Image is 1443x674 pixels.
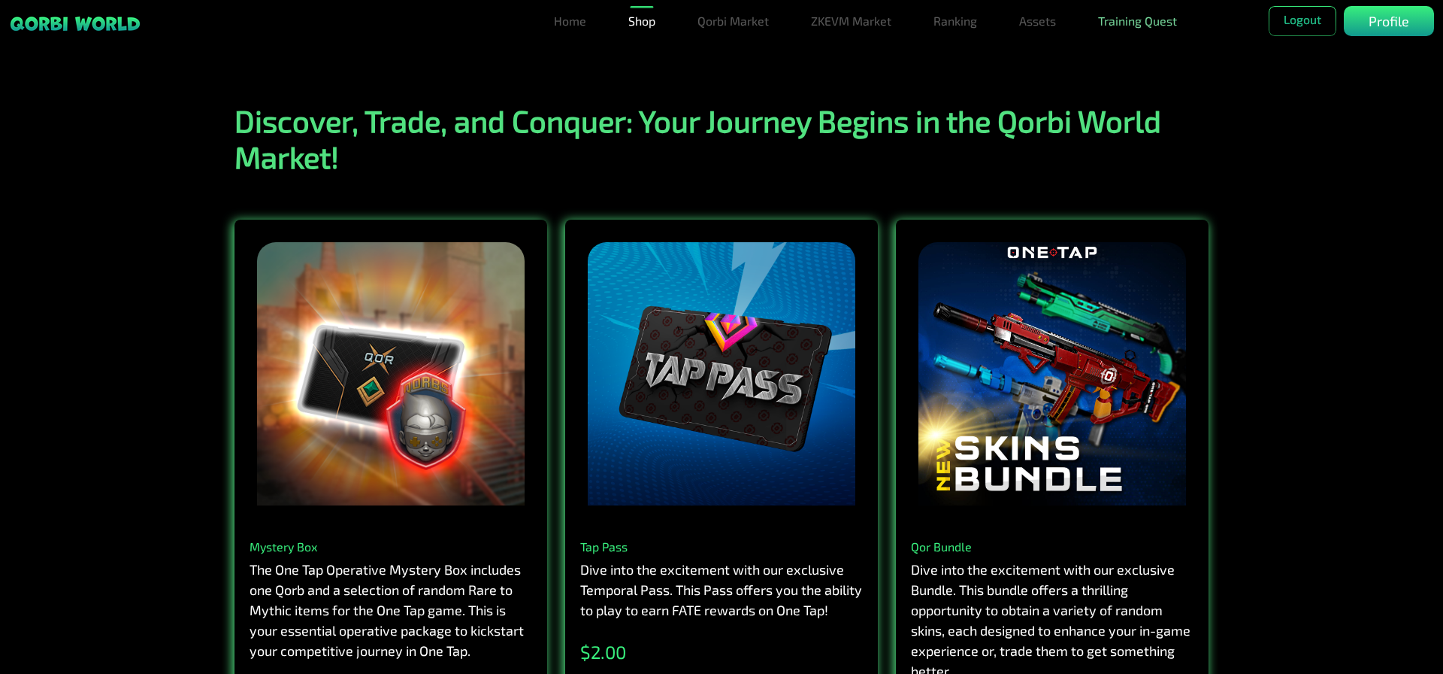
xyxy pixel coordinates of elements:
img: sticky brand-logo [9,15,141,32]
p: Profile [1369,11,1409,32]
button: Logout [1269,6,1336,36]
a: ZKEVM Market [805,6,897,36]
a: Training Quest [1092,6,1183,36]
h1: Discover, Trade, and Conquer: Your Journey Begins in the Qorbi World Market! [225,102,1218,175]
p: The One Tap Operative Mystery Box includes one Qorb and a selection of random Rare to Mythic item... [250,560,532,661]
a: Qorbi Market [691,6,775,36]
a: Assets [1013,6,1062,36]
a: Ranking [927,6,983,36]
a: Home [548,6,592,36]
h4: Qor Bundle [911,539,1193,554]
p: Dive into the excitement with our exclusive Temporal Pass. This Pass offers you the ability to pl... [580,560,863,621]
a: Shop [622,6,661,36]
h4: Tap Pass [580,539,863,554]
div: $ 2 .00 [580,639,863,661]
h4: Mystery Box [250,539,532,554]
